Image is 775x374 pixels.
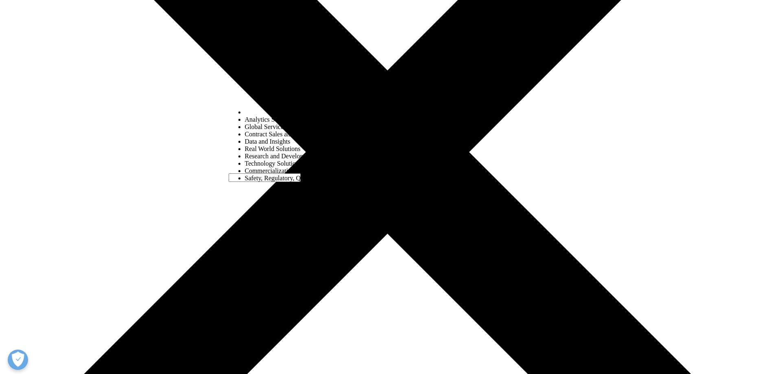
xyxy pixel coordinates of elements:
li: Safety, Regulatory, Quality, Commercial Compliance and Med Info [245,175,421,182]
button: Open Preferences [8,350,28,370]
li: Real World Solutions [245,145,421,153]
li: Commercialization [245,167,421,175]
li: Contract Sales and Medical Solutions [245,131,421,138]
li: Technology Solutions [245,160,421,167]
li: Data and Insights [245,138,421,145]
li: Global Services (consulting/outsourcing) [245,123,421,131]
li: Analytics Solutions [245,116,421,123]
li: Research and Development Solutions [245,153,421,160]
